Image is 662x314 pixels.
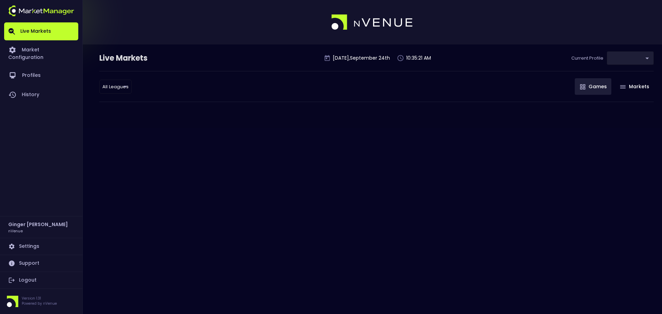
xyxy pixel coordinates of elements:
[4,238,78,255] a: Settings
[8,228,23,233] h3: nVenue
[99,53,183,64] div: Live Markets
[580,84,585,90] img: gameIcon
[571,55,603,62] p: Current Profile
[4,296,78,307] div: Version 1.31Powered by nVenue
[99,80,132,94] div: ​
[4,66,78,85] a: Profiles
[331,14,413,30] img: logo
[4,40,78,66] a: Market Configuration
[406,54,431,62] p: 10:35:21 AM
[4,22,78,40] a: Live Markets
[4,85,78,104] a: History
[4,255,78,272] a: Support
[8,6,74,16] img: logo
[8,221,68,228] h2: Ginger [PERSON_NAME]
[22,301,57,306] p: Powered by nVenue
[4,272,78,288] a: Logout
[575,78,611,95] button: Games
[620,85,626,89] img: gameIcon
[333,54,390,62] p: [DATE] , September 24 th
[22,296,57,301] p: Version 1.31
[607,51,654,65] div: ​
[615,78,654,95] button: Markets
